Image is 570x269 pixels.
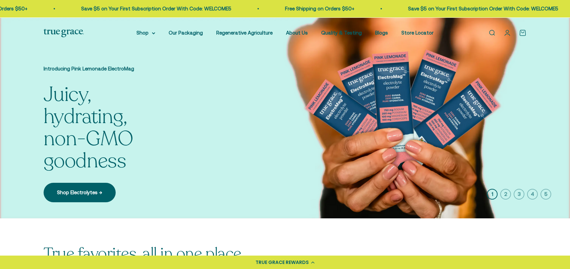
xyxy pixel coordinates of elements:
button: 5 [540,189,551,200]
a: Quality & Testing [321,30,362,36]
a: Our Packaging [169,30,203,36]
button: 1 [487,189,498,200]
p: Save $5 on Your First Subscription Order With Code: WELCOME5 [81,5,231,13]
div: TRUE GRACE REWARDS [255,259,309,266]
button: 2 [500,189,511,200]
a: Shop Electrolytes → [44,183,116,202]
summary: Shop [136,29,155,37]
a: Store Locator [401,30,434,36]
button: 3 [514,189,524,200]
p: Introducing Pink Lemonade ElectroMag [44,65,178,73]
p: Save $5 on Your First Subscription Order With Code: WELCOME5 [408,5,558,13]
a: About Us [286,30,308,36]
split-lines: Juicy, hydrating, non-GMO goodness [44,103,178,175]
a: Free Shipping on Orders $50+ [285,6,354,11]
a: Blogs [375,30,388,36]
button: 4 [527,189,538,200]
a: Regenerative Agriculture [216,30,273,36]
split-lines: True favorites, all in one place. [44,243,244,265]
